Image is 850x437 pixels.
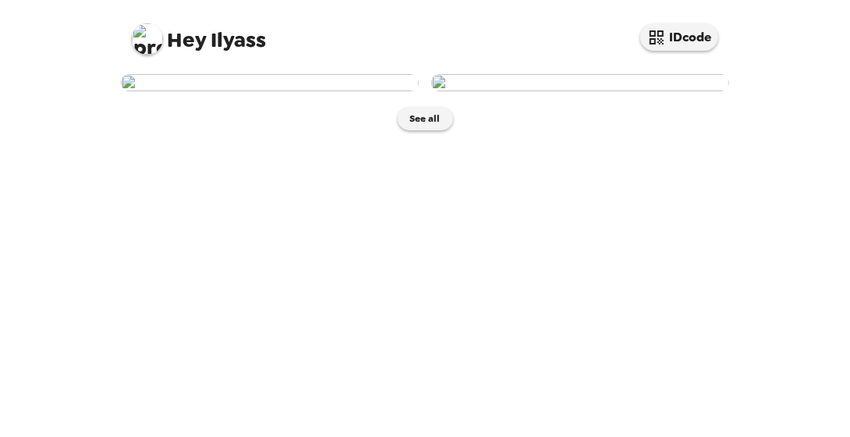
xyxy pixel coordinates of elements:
[167,26,206,54] span: Hey
[640,23,718,51] button: IDcode
[121,74,419,91] img: user-272762
[398,107,453,130] button: See all
[132,23,163,55] img: profile pic
[132,16,266,51] span: Ilyass
[431,74,729,91] img: user-272361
